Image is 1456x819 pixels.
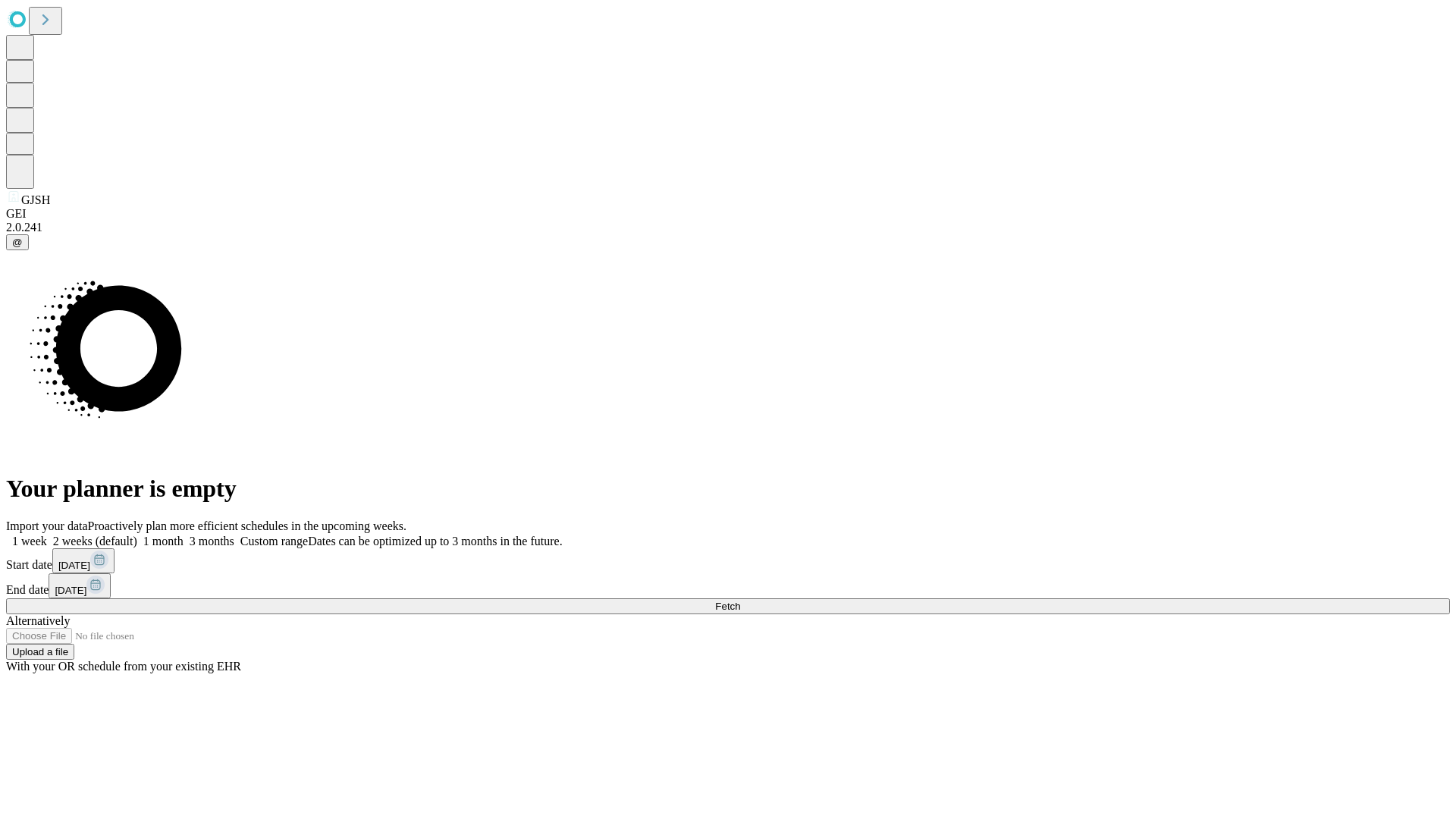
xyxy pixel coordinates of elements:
span: [DATE] [58,560,90,571]
div: 2.0.241 [6,221,1450,234]
span: Custom range [240,535,308,548]
div: End date [6,573,1450,598]
span: GJSH [21,193,50,206]
button: Upload a file [6,644,74,660]
span: 2 weeks (default) [53,535,137,548]
span: 1 week [12,535,47,548]
button: Fetch [6,598,1450,614]
button: [DATE] [52,548,115,573]
div: GEI [6,207,1450,221]
span: Import your data [6,519,88,532]
div: Start date [6,548,1450,573]
span: Alternatively [6,614,70,627]
span: [DATE] [55,585,86,596]
span: Fetch [715,601,740,612]
span: Dates can be optimized up to 3 months in the future. [308,535,562,548]
button: @ [6,234,29,250]
h1: Your planner is empty [6,475,1450,503]
span: Proactively plan more efficient schedules in the upcoming weeks. [88,519,406,532]
span: 1 month [143,535,184,548]
span: With your OR schedule from your existing EHR [6,660,241,673]
span: @ [12,237,23,248]
span: 3 months [190,535,234,548]
button: [DATE] [49,573,111,598]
